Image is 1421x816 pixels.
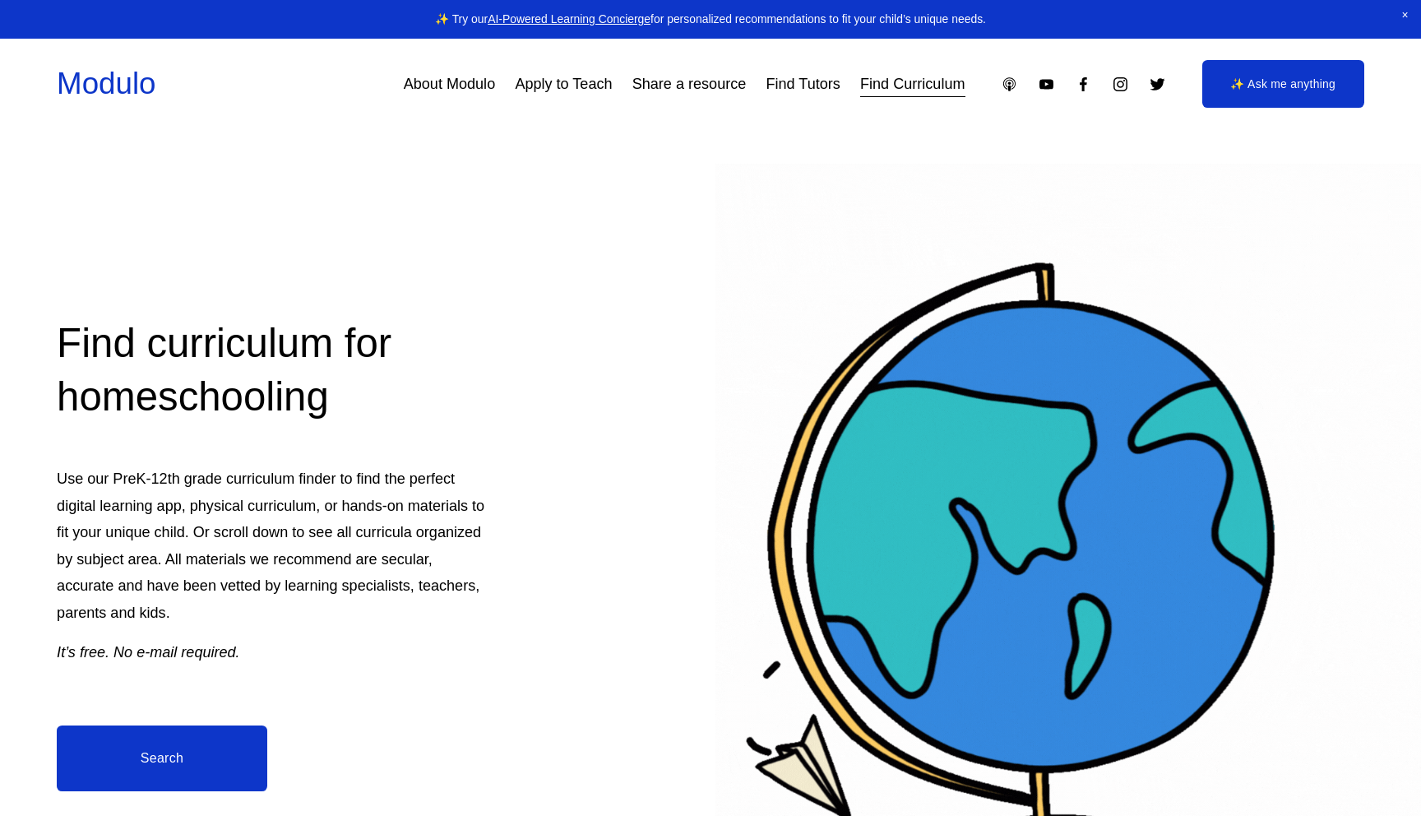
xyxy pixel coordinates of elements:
a: Instagram [1112,76,1129,93]
a: Twitter [1149,76,1166,93]
a: Search [57,726,267,790]
em: It’s free. No e-mail required. [57,644,240,661]
a: Facebook [1075,76,1092,93]
a: Apply to Teach [515,69,612,99]
h2: Find curriculum for homeschooling [57,317,487,423]
a: Modulo [57,67,155,100]
a: YouTube [1038,76,1055,93]
a: Find Tutors [766,69,840,99]
p: Use our PreK-12th grade curriculum finder to find the perfect digital learning app, physical curr... [57,466,487,626]
a: ✨ Ask me anything [1202,60,1364,108]
a: Share a resource [632,69,747,99]
a: About Modulo [404,69,495,99]
a: AI-Powered Learning Concierge [488,12,650,25]
a: Find Curriculum [860,69,965,99]
a: Apple Podcasts [1001,76,1018,93]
